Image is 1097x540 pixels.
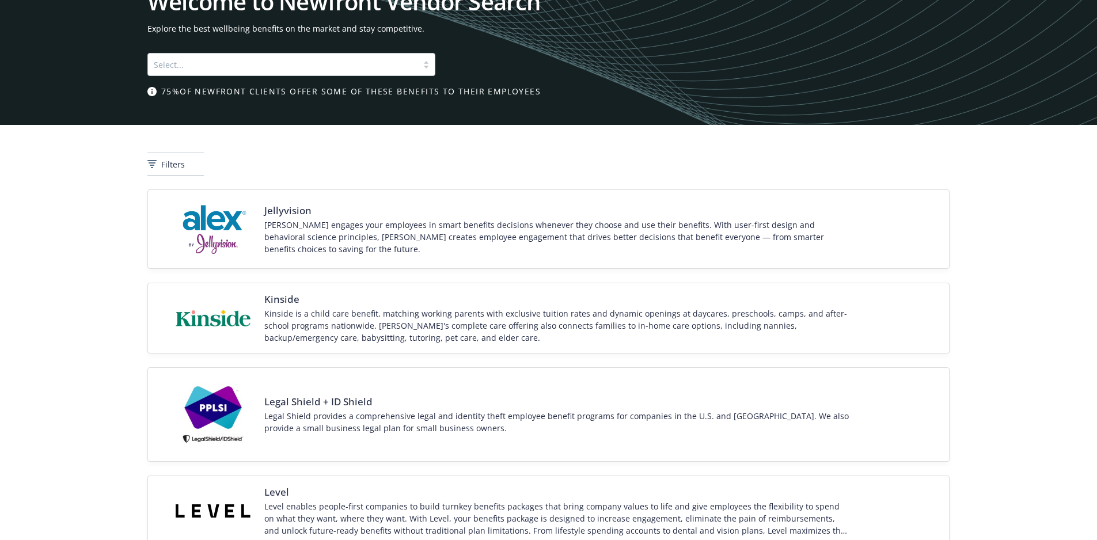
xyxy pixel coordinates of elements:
div: Legal Shield provides a comprehensive legal and identity theft employee benefit programs for comp... [264,410,850,434]
div: [PERSON_NAME] engages your employees in smart benefits decisions whenever they choose and use the... [264,219,850,255]
img: Vendor logo for Level [176,504,250,518]
span: 75% of Newfront clients offer some of these benefits to their employees [161,85,541,97]
div: Kinside is a child care benefit, matching working parents with exclusive tuition rates and dynami... [264,307,850,344]
span: Jellyvision [264,204,850,218]
img: Vendor logo for Legal Shield + ID Shield [176,377,250,452]
img: Vendor logo for Jellyvision [176,199,250,259]
span: Kinside [264,292,850,306]
img: Vendor logo for Kinside [176,310,250,326]
div: Level enables people-first companies to build turnkey benefits packages that bring company values... [264,500,850,537]
span: Explore the best wellbeing benefits on the market and stay competitive. [147,22,950,35]
span: Level [264,485,850,499]
button: Filters [147,153,204,176]
span: Legal Shield + ID Shield [264,395,850,409]
span: Filters [161,158,185,170]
